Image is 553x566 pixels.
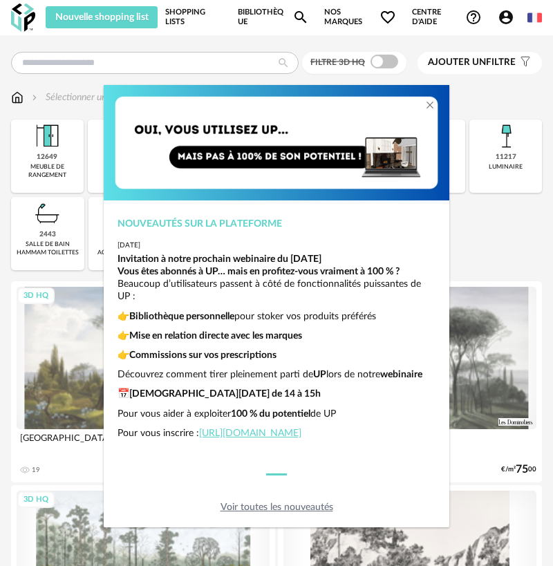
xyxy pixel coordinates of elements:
[424,99,435,113] button: Close
[129,331,302,341] strong: Mise en relation directe avec les marques
[221,502,333,512] a: Voir toutes les nouveautés
[118,310,435,323] p: 👉 pour stoker vos produits préférés
[118,427,435,440] p: Pour vous inscrire :
[104,85,449,527] div: dialog
[129,389,321,399] strong: [DEMOGRAPHIC_DATA][DATE] de 14 à 15h
[118,241,435,250] div: [DATE]
[313,370,326,379] strong: UP
[104,85,449,200] img: Copie%20de%20Orange%20Yellow%20Gradient%20Minimal%20Coming%20Soon%20Email%20Header%20(1)%20(1).png
[118,368,435,381] p: Découvrez comment tirer pleinement parti de lors de notre
[199,428,301,438] a: [URL][DOMAIN_NAME]
[380,370,422,379] strong: webinaire
[129,350,276,360] strong: Commissions sur vos prescriptions
[118,388,435,400] p: 📅
[118,218,435,230] div: Nouveautés sur la plateforme
[118,349,435,361] p: 👉
[118,267,400,276] strong: Vous êtes abonnés à UP… mais en profitez-vous vraiment à 100 % ?
[118,330,435,342] p: 👉
[118,253,435,265] div: Invitation à notre prochain webinaire du [DATE]
[118,265,435,303] p: Beaucoup d’utilisateurs passent à côté de fonctionnalités puissantes de UP :
[129,312,234,321] strong: Bibliothèque personnelle
[118,408,435,420] p: Pour vous aider à exploiter de UP
[231,409,310,419] strong: 100 % du potentiel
